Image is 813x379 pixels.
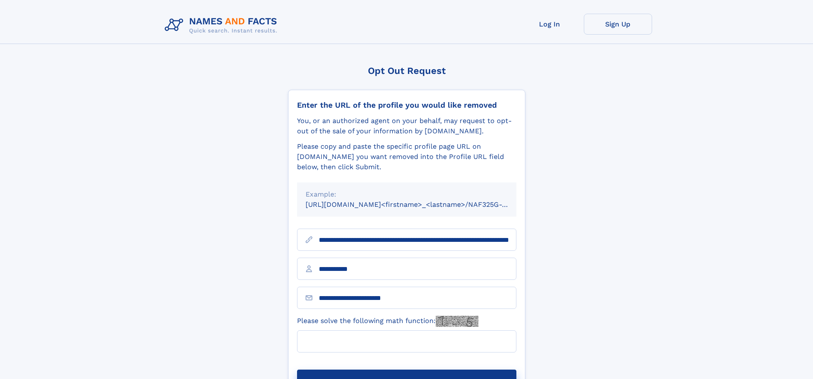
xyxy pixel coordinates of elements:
[297,100,516,110] div: Enter the URL of the profile you would like removed
[584,14,652,35] a: Sign Up
[516,14,584,35] a: Log In
[306,200,533,209] small: [URL][DOMAIN_NAME]<firstname>_<lastname>/NAF325G-xxxxxxxx
[161,14,284,37] img: Logo Names and Facts
[297,316,478,327] label: Please solve the following math function:
[306,189,508,200] div: Example:
[288,65,525,76] div: Opt Out Request
[297,116,516,136] div: You, or an authorized agent on your behalf, may request to opt-out of the sale of your informatio...
[297,141,516,172] div: Please copy and paste the specific profile page URL on [DOMAIN_NAME] you want removed into the Pr...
